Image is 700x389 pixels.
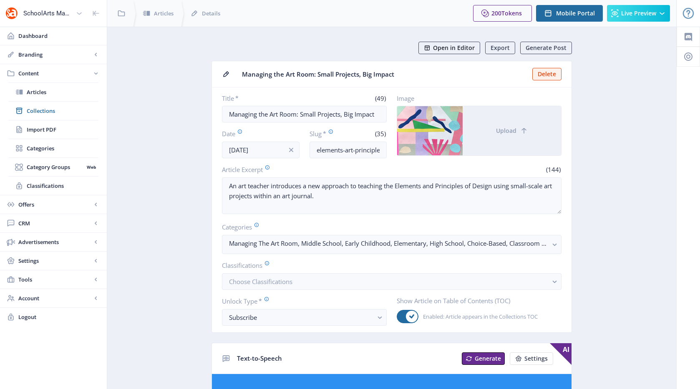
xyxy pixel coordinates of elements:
a: Category GroupsWeb [8,158,98,176]
span: Advertisements [18,238,92,246]
nb-badge: Web [84,163,98,171]
a: Articles [8,83,98,101]
img: properties.app_icon.png [5,7,18,20]
label: Categories [222,222,555,232]
button: Managing The Art Room, Middle School, Early Childhood, Elementary, High School, Choice-Based, Cla... [222,235,562,254]
span: Articles [154,9,174,17]
span: Tools [18,275,92,284]
span: Classifications [27,182,98,190]
a: New page [505,352,553,365]
span: Dashboard [18,32,100,40]
span: (144) [545,165,562,174]
span: Enabled: Article appears in the Collections TOC [418,312,538,322]
button: Export [485,42,515,54]
span: Text-to-Speech [237,354,282,362]
a: New page [457,352,505,365]
span: AI [550,343,572,365]
span: Managing the Art Room: Small Projects, Big Impact [242,70,527,79]
span: Choose Classifications [229,277,292,286]
input: Publishing Date [222,142,300,158]
span: Settings [524,355,548,362]
button: Open in Editor [418,42,480,54]
label: Title [222,94,301,102]
span: Branding [18,50,92,59]
a: Collections [8,102,98,120]
span: Tokens [501,9,522,17]
span: Logout [18,313,100,321]
a: Import PDF [8,120,98,139]
label: Image [397,94,555,102]
label: Unlock Type [222,297,380,306]
button: Generate Post [520,42,572,54]
span: Offers [18,200,92,209]
span: Export [491,45,510,51]
button: Upload [463,106,561,155]
label: Classifications [222,261,555,270]
input: this-is-how-a-slug-looks-like [310,142,387,158]
span: Generate [475,355,501,362]
span: Import PDF [27,125,98,134]
nb-select-label: Managing The Art Room, Middle School, Early Childhood, Elementary, High School, Choice-Based, Cla... [229,238,548,248]
input: Type Article Title ... [222,106,387,122]
button: Subscribe [222,309,387,326]
label: Date [222,129,293,138]
span: CRM [18,219,92,227]
button: Settings [510,352,553,365]
span: Articles [27,88,98,96]
div: Subscribe [229,312,373,322]
button: Live Preview [607,5,670,22]
button: Choose Classifications [222,273,562,290]
span: Settings [18,257,92,265]
label: Slug [310,129,345,138]
button: 200Tokens [473,5,532,22]
span: (35) [374,130,387,138]
span: Content [18,69,92,77]
button: info [283,142,300,158]
span: Upload [496,127,516,134]
span: Categories [27,144,98,152]
div: SchoolArts Magazine [23,4,73,22]
button: Generate [462,352,505,365]
span: Live Preview [621,10,656,17]
nb-icon: info [287,146,295,154]
span: Details [202,9,220,17]
span: Category Groups [27,163,84,171]
span: Collections [27,107,98,115]
span: Mobile Portal [556,10,595,17]
label: Article Excerpt [222,165,388,174]
span: Account [18,294,92,302]
button: Mobile Portal [536,5,603,22]
a: Categories [8,139,98,157]
button: Delete [532,68,562,80]
span: Open in Editor [433,45,475,51]
label: Show Article on Table of Contents (TOC) [397,297,555,305]
span: Generate Post [526,45,567,51]
a: Classifications [8,177,98,195]
span: (49) [374,94,387,102]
